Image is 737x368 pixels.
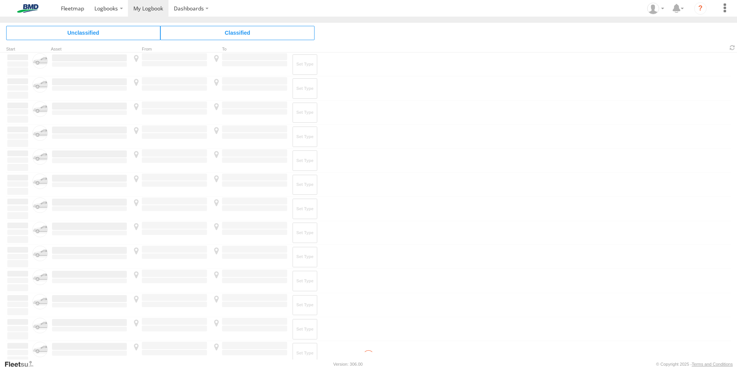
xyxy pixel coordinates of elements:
[728,44,737,51] span: Refresh
[656,362,733,366] div: © Copyright 2025 -
[131,47,208,51] div: From
[692,362,733,366] a: Terms and Conditions
[8,4,48,13] img: bmd-logo.svg
[6,47,29,51] div: Click to Sort
[694,2,707,15] i: ?
[333,362,363,366] div: Version: 306.00
[6,26,160,40] span: Click to view Unclassified Trips
[211,47,288,51] div: To
[51,47,128,51] div: Asset
[160,26,315,40] span: Click to view Classified Trips
[644,3,667,14] div: Tony Tanna
[4,360,40,368] a: Visit our Website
